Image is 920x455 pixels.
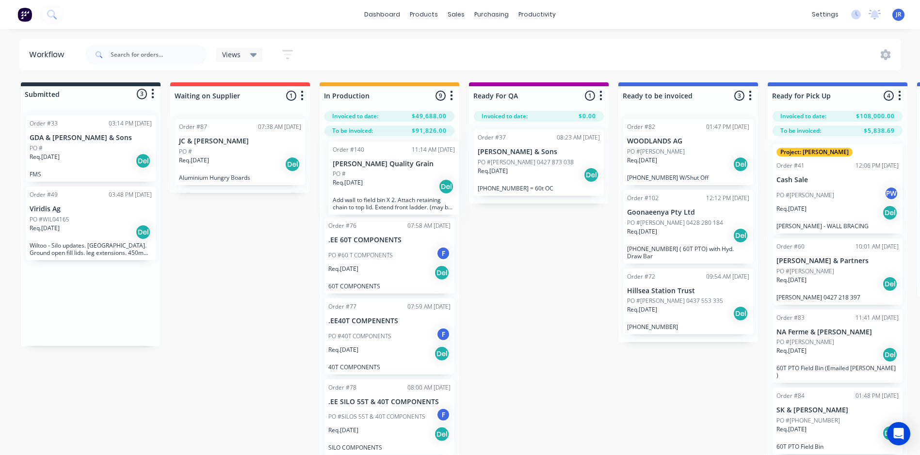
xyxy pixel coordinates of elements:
[473,91,569,101] input: Enter column name…
[623,91,718,101] input: Enter column name…
[359,7,405,22] a: dashboard
[29,49,69,61] div: Workflow
[332,126,373,135] span: To be invoiced:
[332,112,378,121] span: Invoiced to date:
[887,422,910,445] div: Open Intercom Messenger
[514,7,561,22] div: productivity
[807,7,843,22] div: settings
[780,112,826,121] span: Invoiced to date:
[469,7,514,22] div: purchasing
[23,89,60,99] div: Submitted
[734,91,744,101] span: 3
[412,126,447,135] span: $91,826.00
[579,112,596,121] span: $0.00
[17,7,32,22] img: Factory
[856,112,895,121] span: $108,000.00
[111,45,207,64] input: Search for orders...
[436,91,446,101] span: 9
[884,91,894,101] span: 4
[585,91,595,101] span: 1
[864,126,895,135] span: $5,838.69
[780,126,821,135] span: To be invoiced:
[137,89,147,99] span: 3
[412,112,447,121] span: $49,688.00
[222,49,241,60] span: Views
[324,91,420,101] input: Enter column name…
[443,7,469,22] div: sales
[405,7,443,22] div: products
[286,91,296,101] span: 1
[175,91,270,101] input: Enter column name…
[772,91,868,101] input: Enter column name…
[482,112,528,121] span: Invoiced to date:
[896,10,902,19] span: JR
